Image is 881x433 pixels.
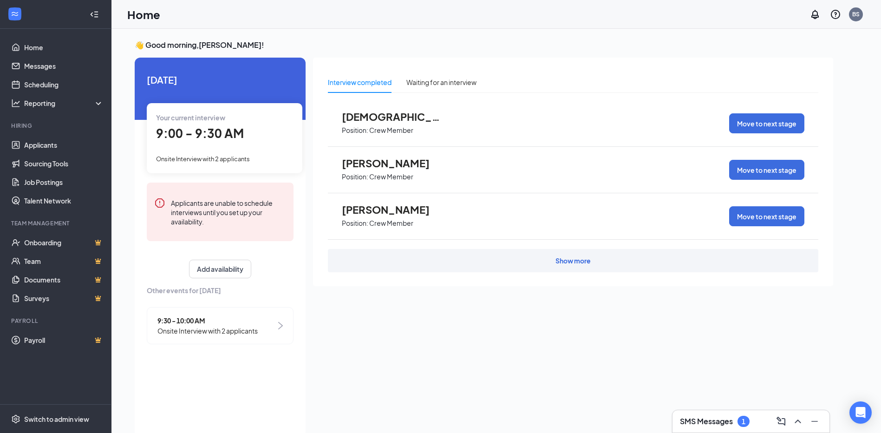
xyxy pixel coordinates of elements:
svg: Notifications [809,9,821,20]
div: 1 [742,418,745,426]
a: Talent Network [24,191,104,210]
button: Move to next stage [729,206,804,226]
p: Crew Member [369,219,413,228]
span: [PERSON_NAME] [342,157,444,169]
p: Crew Member [369,172,413,181]
svg: QuestionInfo [830,9,841,20]
span: 9:30 - 10:00 AM [157,315,258,326]
div: Payroll [11,317,102,325]
svg: Collapse [90,10,99,19]
span: Your current interview [156,113,225,122]
svg: Settings [11,414,20,424]
svg: ChevronUp [792,416,803,427]
div: Reporting [24,98,104,108]
a: TeamCrown [24,252,104,270]
a: PayrollCrown [24,331,104,349]
span: [DATE] [147,72,294,87]
span: 9:00 - 9:30 AM [156,125,244,141]
a: Messages [24,57,104,75]
a: Applicants [24,136,104,154]
div: Switch to admin view [24,414,89,424]
span: Other events for [DATE] [147,285,294,295]
div: Applicants are unable to schedule interviews until you set up your availability. [171,197,286,226]
button: Minimize [807,414,822,429]
button: ComposeMessage [774,414,789,429]
span: [PERSON_NAME] [342,203,444,216]
div: Show more [555,256,591,265]
h3: SMS Messages [680,416,733,426]
a: OnboardingCrown [24,233,104,252]
a: Job Postings [24,173,104,191]
a: SurveysCrown [24,289,104,308]
svg: WorkstreamLogo [10,9,20,19]
a: Sourcing Tools [24,154,104,173]
svg: Analysis [11,98,20,108]
a: Scheduling [24,75,104,94]
p: Position: [342,126,368,135]
button: ChevronUp [790,414,805,429]
button: Add availability [189,260,251,278]
button: Move to next stage [729,113,804,133]
span: Onsite Interview with 2 applicants [156,155,250,163]
a: DocumentsCrown [24,270,104,289]
p: Position: [342,219,368,228]
div: Open Intercom Messenger [849,401,872,424]
div: Waiting for an interview [406,77,476,87]
svg: Error [154,197,165,209]
div: Team Management [11,219,102,227]
div: Hiring [11,122,102,130]
p: Crew Member [369,126,413,135]
button: Move to next stage [729,160,804,180]
div: Interview completed [328,77,392,87]
h1: Home [127,7,160,22]
svg: Minimize [809,416,820,427]
svg: ComposeMessage [776,416,787,427]
h3: 👋 Good morning, [PERSON_NAME] ! [135,40,833,50]
a: Home [24,38,104,57]
span: [DEMOGRAPHIC_DATA][PERSON_NAME] [342,111,444,123]
p: Position: [342,172,368,181]
div: BS [852,10,860,18]
span: Onsite Interview with 2 applicants [157,326,258,336]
